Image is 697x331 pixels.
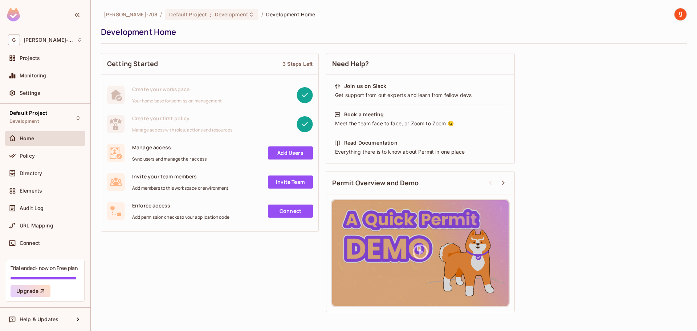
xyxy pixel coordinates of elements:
span: Elements [20,188,42,194]
span: Directory [20,170,42,176]
span: Enforce access [132,202,229,209]
button: Upgrade [11,285,50,297]
span: Sync users and manage their access [132,156,207,162]
img: SReyMgAAAABJRU5ErkJggg== [7,8,20,21]
span: Create your workspace [132,86,222,93]
li: / [261,11,263,18]
img: gajanan annamwar [674,8,686,20]
span: Default Project [169,11,207,18]
span: Home [20,136,34,141]
span: Need Help? [332,59,369,68]
div: Meet the team face to face, or Zoom to Zoom 😉 [334,120,506,127]
span: Connect [20,240,40,246]
a: Connect [268,205,313,218]
div: Read Documentation [344,139,398,146]
span: Getting Started [107,59,158,68]
span: Your home base for permission management [132,98,222,104]
span: Monitoring [20,73,46,78]
span: Settings [20,90,40,96]
span: Help & Updates [20,316,58,322]
span: Manage access [132,144,207,151]
span: G [8,35,20,45]
span: Development [9,118,39,124]
span: Default Project [9,110,47,116]
span: Projects [20,55,40,61]
div: Book a meeting [344,111,384,118]
a: Add Users [268,146,313,160]
div: Join us on Slack [344,82,386,90]
div: Development Home [101,27,683,37]
div: Get support from out experts and learn from fellow devs [334,92,506,99]
span: Development [215,11,248,18]
span: Workspace: gajanan-708 [24,37,73,43]
div: 3 Steps Left [282,60,313,67]
span: Create your first policy [132,115,232,122]
span: Add members to this workspace or environment [132,185,229,191]
a: Invite Team [268,175,313,189]
span: Manage access with roles, actions and resources [132,127,232,133]
li: / [160,11,162,18]
span: Add permission checks to your application code [132,214,229,220]
span: Invite your team members [132,173,229,180]
span: : [209,12,212,17]
span: Development Home [266,11,315,18]
div: Trial ended- now on Free plan [11,265,78,271]
span: URL Mapping [20,223,53,229]
span: the active workspace [104,11,157,18]
span: Audit Log [20,205,44,211]
div: Everything there is to know about Permit in one place [334,148,506,156]
span: Permit Overview and Demo [332,178,419,187]
span: Policy [20,153,35,159]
